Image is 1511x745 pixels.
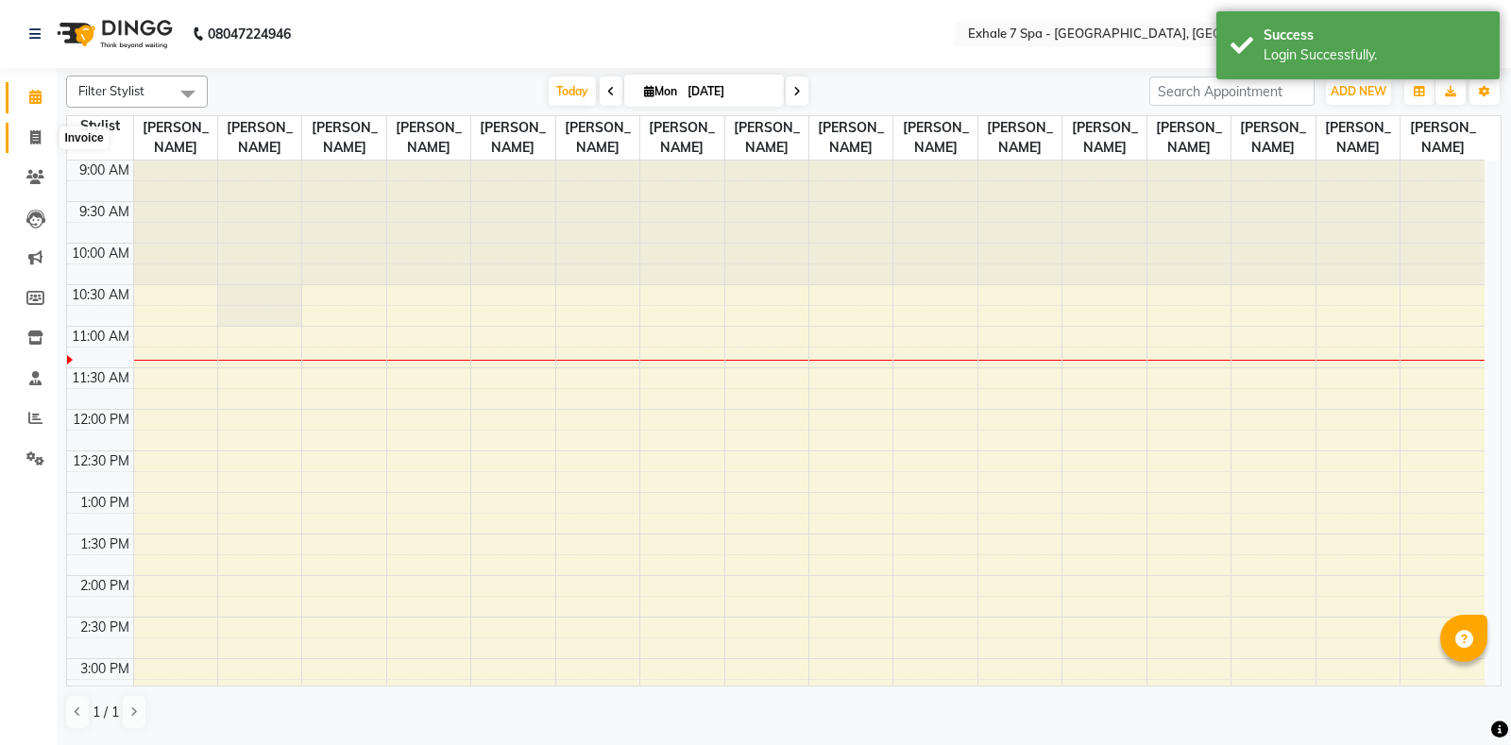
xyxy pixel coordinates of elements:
[67,116,133,136] div: Stylist
[639,84,682,98] span: Mon
[302,116,385,160] span: [PERSON_NAME]
[76,576,133,596] div: 2:00 PM
[1149,76,1315,106] input: Search Appointment
[1401,116,1485,160] span: [PERSON_NAME]
[76,202,133,222] div: 9:30 AM
[76,534,133,554] div: 1:30 PM
[1062,116,1146,160] span: [PERSON_NAME]
[682,77,776,106] input: 2025-09-01
[93,703,119,722] span: 1 / 1
[1264,45,1486,65] div: Login Successfully.
[68,327,133,347] div: 11:00 AM
[59,127,108,149] div: Invoice
[1264,25,1486,45] div: Success
[1326,78,1391,105] button: ADD NEW
[387,116,470,160] span: [PERSON_NAME]
[68,244,133,263] div: 10:00 AM
[725,116,808,160] span: [PERSON_NAME]
[68,285,133,305] div: 10:30 AM
[69,451,133,471] div: 12:30 PM
[76,161,133,180] div: 9:00 AM
[1231,116,1315,160] span: [PERSON_NAME]
[76,659,133,679] div: 3:00 PM
[1147,116,1231,160] span: [PERSON_NAME]
[208,8,291,60] b: 08047224946
[1316,116,1400,160] span: [PERSON_NAME]
[76,493,133,513] div: 1:00 PM
[809,116,892,160] span: [PERSON_NAME]
[68,368,133,388] div: 11:30 AM
[69,410,133,430] div: 12:00 PM
[78,83,144,98] span: Filter Stylist
[893,116,976,160] span: [PERSON_NAME]
[471,116,554,160] span: [PERSON_NAME]
[556,116,639,160] span: [PERSON_NAME]
[76,618,133,637] div: 2:30 PM
[640,116,723,160] span: [PERSON_NAME]
[1331,84,1386,98] span: ADD NEW
[978,116,1061,160] span: [PERSON_NAME]
[549,76,596,106] span: Today
[134,116,217,160] span: [PERSON_NAME]
[218,116,301,160] span: [PERSON_NAME]
[48,8,178,60] img: logo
